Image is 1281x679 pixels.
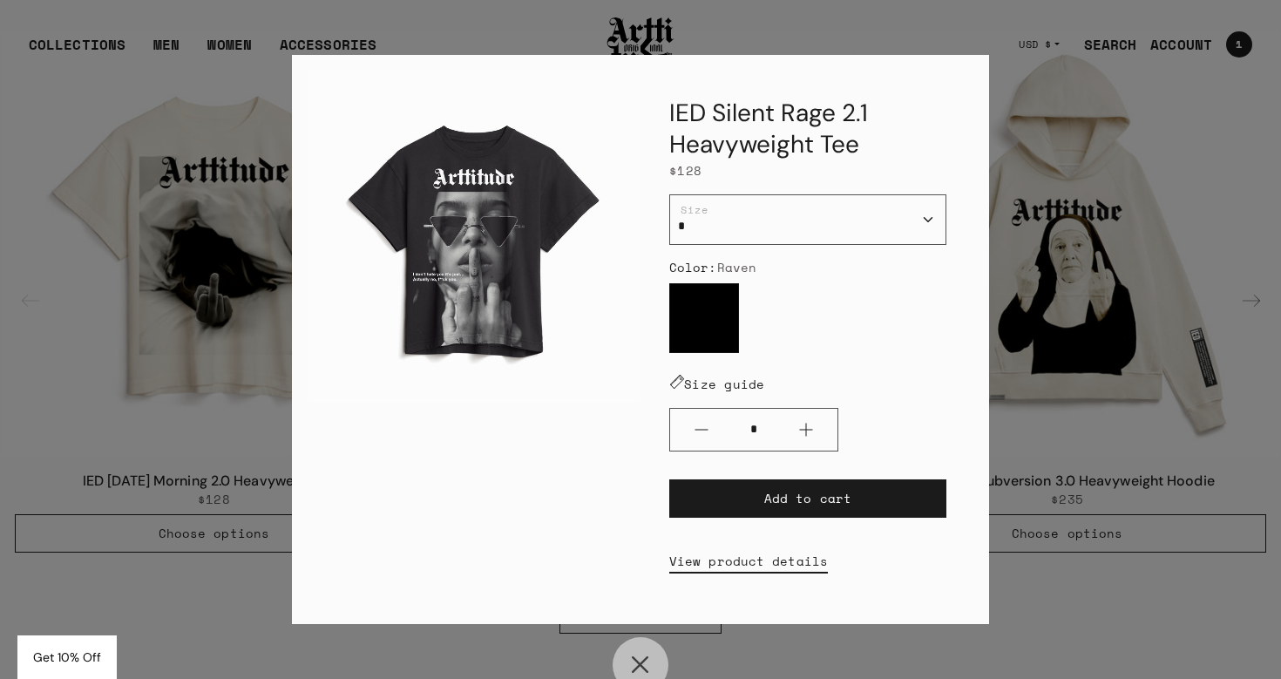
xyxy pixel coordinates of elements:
[17,635,117,679] div: Get 10% Off
[669,283,739,353] label: Raven
[669,97,868,160] a: IED Silent Rage 2.1 Heavyweight Tee
[717,258,757,276] span: Raven
[308,70,640,403] img: IED Silent Rage 2.1 Heavyweight Tee
[308,70,641,609] a: IED Silent Rage 2.1 Heavyweight Tee
[733,413,775,445] input: Quantity
[669,375,765,393] a: Size guide
[775,409,837,451] button: Plus
[669,479,946,518] button: Add to cart
[33,649,101,665] span: Get 10% Off
[669,259,946,276] div: Color:
[669,542,828,581] a: View product details
[670,409,733,451] button: Minus
[669,160,701,180] span: $128
[764,490,851,507] span: Add to cart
